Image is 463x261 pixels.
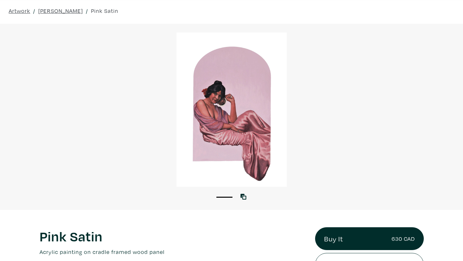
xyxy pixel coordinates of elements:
a: Buy It630 CAD [315,227,424,250]
p: Acrylic painting on cradle framed wood panel [40,248,306,256]
small: 630 CAD [392,234,415,243]
a: Artwork [9,6,30,15]
button: 1 of 1 [216,197,232,198]
span: / [86,6,88,15]
a: [PERSON_NAME] [38,6,83,15]
span: / [33,6,35,15]
a: Pink Satin [91,6,118,15]
h1: Pink Satin [40,227,306,245]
